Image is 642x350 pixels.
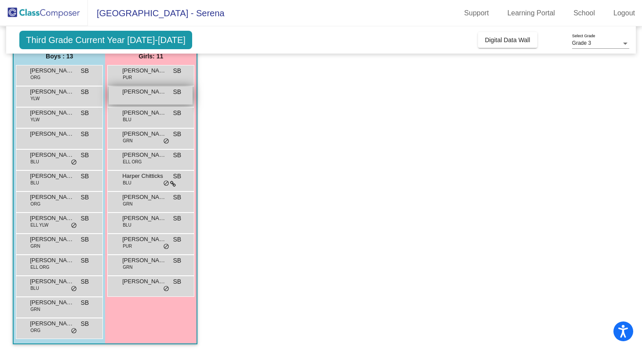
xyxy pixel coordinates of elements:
[122,108,166,117] span: [PERSON_NAME]
[30,285,39,292] span: BLU
[71,159,77,166] span: do_not_disturb_alt
[81,172,89,181] span: SB
[30,159,39,165] span: BLU
[173,193,182,202] span: SB
[500,6,562,20] a: Learning Portal
[30,180,39,186] span: BLU
[122,87,166,96] span: [PERSON_NAME]
[485,36,530,43] span: Digital Data Wall
[30,327,40,334] span: ORG
[71,285,77,292] span: do_not_disturb_alt
[81,151,89,160] span: SB
[163,285,169,292] span: do_not_disturb_alt
[123,222,131,228] span: BLU
[81,66,89,76] span: SB
[30,116,40,123] span: YLW
[122,277,166,286] span: [PERSON_NAME]
[30,201,40,207] span: ORG
[123,264,132,271] span: GRN
[30,222,48,228] span: ELL YLW
[122,256,166,265] span: [PERSON_NAME]
[71,222,77,229] span: do_not_disturb_alt
[81,256,89,265] span: SB
[123,243,132,249] span: PUR
[81,235,89,244] span: SB
[122,193,166,202] span: [PERSON_NAME]
[30,95,40,102] span: YLW
[81,214,89,223] span: SB
[30,87,74,96] span: [PERSON_NAME]
[572,40,591,46] span: Grade 3
[81,193,89,202] span: SB
[173,66,182,76] span: SB
[122,66,166,75] span: [PERSON_NAME]
[81,298,89,307] span: SB
[30,319,74,328] span: [PERSON_NAME]
[123,180,131,186] span: BLU
[30,235,74,244] span: [PERSON_NAME]
[105,47,197,65] div: Girls: 11
[163,243,169,250] span: do_not_disturb_alt
[123,74,132,81] span: PUR
[123,137,132,144] span: GRN
[30,74,40,81] span: ORG
[173,277,182,286] span: SB
[81,108,89,118] span: SB
[173,235,182,244] span: SB
[81,130,89,139] span: SB
[30,256,74,265] span: [PERSON_NAME]
[122,235,166,244] span: [PERSON_NAME]
[606,6,642,20] a: Logout
[30,306,40,313] span: GRN
[173,256,182,265] span: SB
[163,138,169,145] span: do_not_disturb_alt
[122,214,166,223] span: [PERSON_NAME]
[30,108,74,117] span: [PERSON_NAME]
[123,159,142,165] span: ELL ORG
[30,277,74,286] span: [PERSON_NAME]
[566,6,602,20] a: School
[122,130,166,138] span: [PERSON_NAME]
[88,6,224,20] span: [GEOGRAPHIC_DATA] - Serena
[122,151,166,159] span: [PERSON_NAME]
[30,172,74,180] span: [PERSON_NAME]
[30,243,40,249] span: GRN
[123,116,131,123] span: BLU
[30,193,74,202] span: [PERSON_NAME]
[30,298,74,307] span: [PERSON_NAME]
[122,172,166,180] span: Harper Chitticks
[30,214,74,223] span: [PERSON_NAME]
[81,87,89,97] span: SB
[19,31,192,49] span: Third Grade Current Year [DATE]-[DATE]
[81,277,89,286] span: SB
[30,264,49,271] span: ELL ORG
[81,319,89,328] span: SB
[478,32,537,48] button: Digital Data Wall
[457,6,496,20] a: Support
[173,151,182,160] span: SB
[173,130,182,139] span: SB
[71,328,77,335] span: do_not_disturb_alt
[173,214,182,223] span: SB
[30,130,74,138] span: [PERSON_NAME]
[123,201,132,207] span: GRN
[163,180,169,187] span: do_not_disturb_alt
[173,108,182,118] span: SB
[173,87,182,97] span: SB
[30,66,74,75] span: [PERSON_NAME]
[30,151,74,159] span: [PERSON_NAME]
[173,172,182,181] span: SB
[14,47,105,65] div: Boys : 13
